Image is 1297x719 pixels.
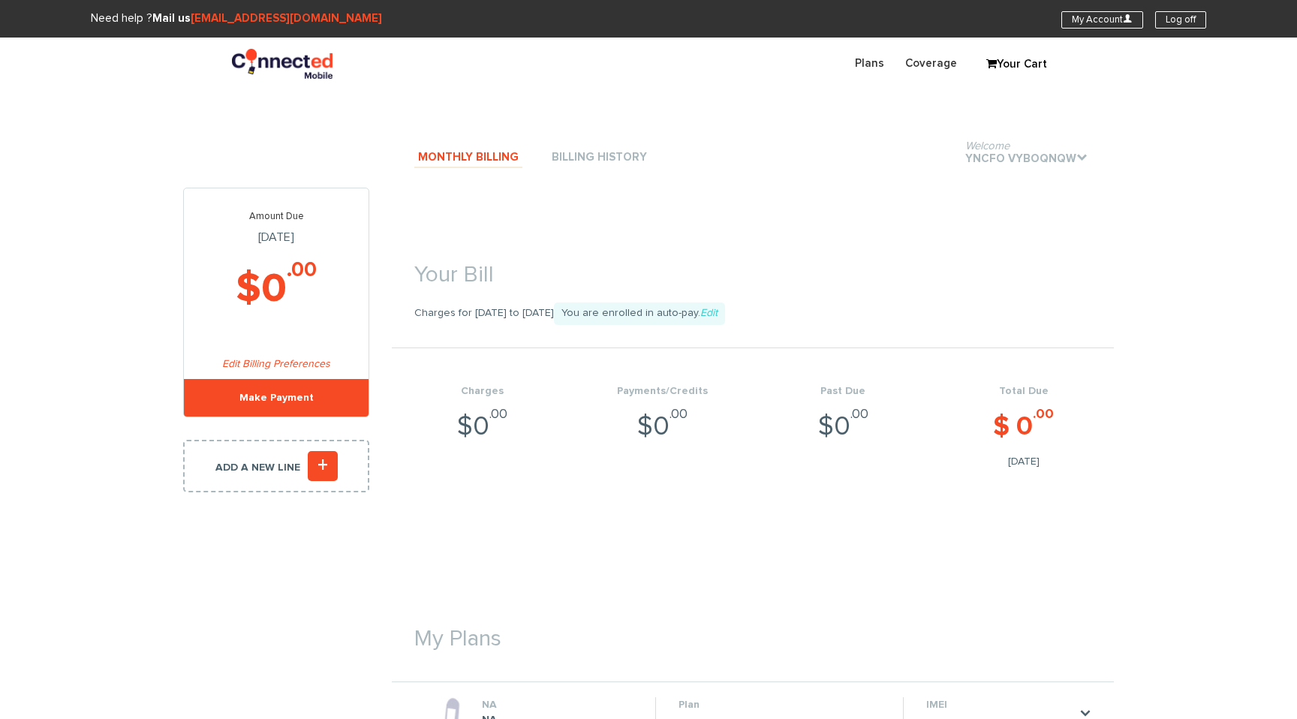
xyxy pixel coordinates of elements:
[961,149,1091,170] a: WelcomeYncfo Vyboqnqw.
[392,302,1114,325] p: Charges for [DATE] to [DATE]
[1079,707,1091,719] a: .
[753,348,934,485] li: $0
[753,386,934,397] h4: Past Due
[573,348,754,485] li: $0
[1076,152,1088,163] i: .
[573,386,754,397] h4: Payments/Credits
[392,386,573,397] h4: Charges
[554,302,725,325] span: You are enrolled in auto-pay.
[489,408,507,421] sup: .00
[1123,14,1133,23] i: U
[392,348,573,485] li: $0
[850,408,868,421] sup: .00
[548,148,651,168] a: Billing History
[1033,408,1054,421] sup: .00
[184,379,369,417] a: Make Payment
[392,240,1114,295] h1: Your Bill
[844,49,895,78] a: Plans
[184,211,369,245] h3: [DATE]
[965,140,1010,152] span: Welcome
[934,348,1115,485] li: $ 0
[392,604,1114,659] h1: My Plans
[679,697,765,712] dt: Plan
[183,440,369,492] a: Add a new line+
[222,359,330,369] a: Edit Billing Preferences
[926,697,1076,712] dt: IMEI
[191,13,382,24] a: [EMAIL_ADDRESS][DOMAIN_NAME]
[482,697,631,712] dt: NA
[152,13,382,24] strong: Mail us
[1061,11,1143,29] a: My AccountU
[414,148,522,168] a: Monthly Billing
[895,49,967,78] a: Coverage
[670,408,688,421] sup: .00
[184,267,369,311] h2: $0
[979,53,1054,76] a: Your Cart
[308,451,338,481] i: +
[184,211,369,223] p: Amount Due
[1155,11,1206,29] a: Log off
[287,260,317,281] sup: .00
[91,13,382,24] span: Need help ?
[934,454,1115,469] span: [DATE]
[934,386,1115,397] h4: Total Due
[700,308,718,318] a: Edit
